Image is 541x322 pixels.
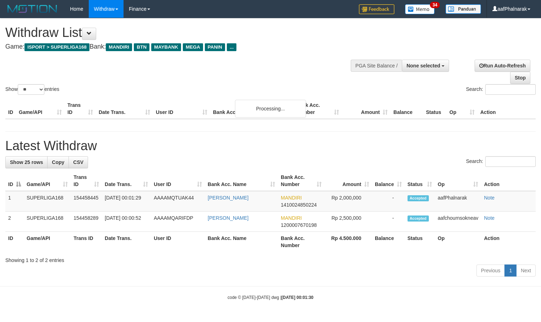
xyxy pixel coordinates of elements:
a: Note [484,215,494,221]
th: Balance [372,232,405,252]
th: Balance: activate to sort column ascending [372,171,405,191]
td: aafPhalnarak [435,191,481,212]
th: User ID: activate to sort column ascending [151,171,205,191]
td: Rp 2,000,000 [324,191,372,212]
span: BTN [134,43,149,51]
th: Bank Acc. Number [293,99,342,119]
td: 2 [5,212,24,232]
th: Date Trans. [96,99,153,119]
th: Status [405,232,435,252]
span: MANDIRI [281,215,302,221]
h1: Latest Withdraw [5,139,536,153]
img: Button%20Memo.svg [405,4,435,14]
div: Processing... [235,100,306,118]
td: - [372,191,405,212]
span: 34 [430,2,439,8]
label: Search: [466,156,536,167]
span: Show 25 rows [10,159,43,165]
label: Search: [466,84,536,95]
input: Search: [485,156,536,167]
th: Status [423,99,447,119]
a: Previous [476,264,505,277]
strong: [DATE] 00:01:30 [282,295,313,300]
span: PANIN [205,43,225,51]
span: Copy 1410024850224 to clipboard [281,202,317,208]
a: CSV [69,156,88,168]
th: Action [481,171,536,191]
span: ISPORT > SUPERLIGA168 [24,43,89,51]
a: Stop [510,72,530,84]
th: Op: activate to sort column ascending [435,171,481,191]
td: AAAAMQARIFDP [151,212,205,232]
td: [DATE] 00:01:29 [102,191,151,212]
span: Copy [52,159,64,165]
img: panduan.png [446,4,481,14]
th: User ID [151,232,205,252]
a: [PERSON_NAME] [208,215,248,221]
div: Showing 1 to 2 of 2 entries [5,254,536,264]
span: MANDIRI [106,43,132,51]
th: Trans ID [71,232,102,252]
th: Bank Acc. Number [278,232,324,252]
a: Copy [47,156,69,168]
button: None selected [402,60,449,72]
th: Bank Acc. Number: activate to sort column ascending [278,171,324,191]
th: User ID [153,99,210,119]
th: Amount [342,99,390,119]
th: Date Trans.: activate to sort column ascending [102,171,151,191]
th: Trans ID: activate to sort column ascending [71,171,102,191]
h1: Withdraw List [5,26,354,40]
td: aafchournsokneav [435,212,481,232]
span: Copy 1200007670198 to clipboard [281,222,317,228]
span: Accepted [408,215,429,222]
a: Next [516,264,536,277]
th: Trans ID [65,99,96,119]
a: Note [484,195,494,201]
th: ID: activate to sort column descending [5,171,24,191]
span: CSV [73,159,83,165]
small: code © [DATE]-[DATE] dwg | [228,295,313,300]
span: MANDIRI [281,195,302,201]
span: MAYBANK [151,43,181,51]
th: Bank Acc. Name [210,99,293,119]
td: 154458445 [71,191,102,212]
th: Action [481,232,536,252]
img: MOTION_logo.png [5,4,59,14]
div: PGA Site Balance / [351,60,402,72]
td: [DATE] 00:00:52 [102,212,151,232]
th: Game/API [24,232,71,252]
td: 154458289 [71,212,102,232]
td: 1 [5,191,24,212]
a: Run Auto-Refresh [475,60,530,72]
select: Showentries [18,84,44,95]
th: Action [477,99,536,119]
a: 1 [504,264,517,277]
th: ID [5,99,16,119]
th: Rp 4.500.000 [324,232,372,252]
span: MEGA [183,43,203,51]
th: Game/API: activate to sort column ascending [24,171,71,191]
td: SUPERLIGA168 [24,191,71,212]
th: ID [5,232,24,252]
span: Accepted [408,195,429,201]
th: Date Trans. [102,232,151,252]
span: None selected [406,63,440,69]
span: ... [227,43,236,51]
th: Game/API [16,99,65,119]
a: [PERSON_NAME] [208,195,248,201]
th: Balance [390,99,423,119]
h4: Game: Bank: [5,43,354,50]
th: Op [447,99,477,119]
td: AAAAMQTUAK44 [151,191,205,212]
td: SUPERLIGA168 [24,212,71,232]
label: Show entries [5,84,59,95]
td: - [372,212,405,232]
th: Op [435,232,481,252]
td: Rp 2,500,000 [324,212,372,232]
th: Bank Acc. Name: activate to sort column ascending [205,171,278,191]
a: Show 25 rows [5,156,48,168]
th: Status: activate to sort column ascending [405,171,435,191]
th: Bank Acc. Name [205,232,278,252]
th: Amount: activate to sort column ascending [324,171,372,191]
img: Feedback.jpg [359,4,394,14]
